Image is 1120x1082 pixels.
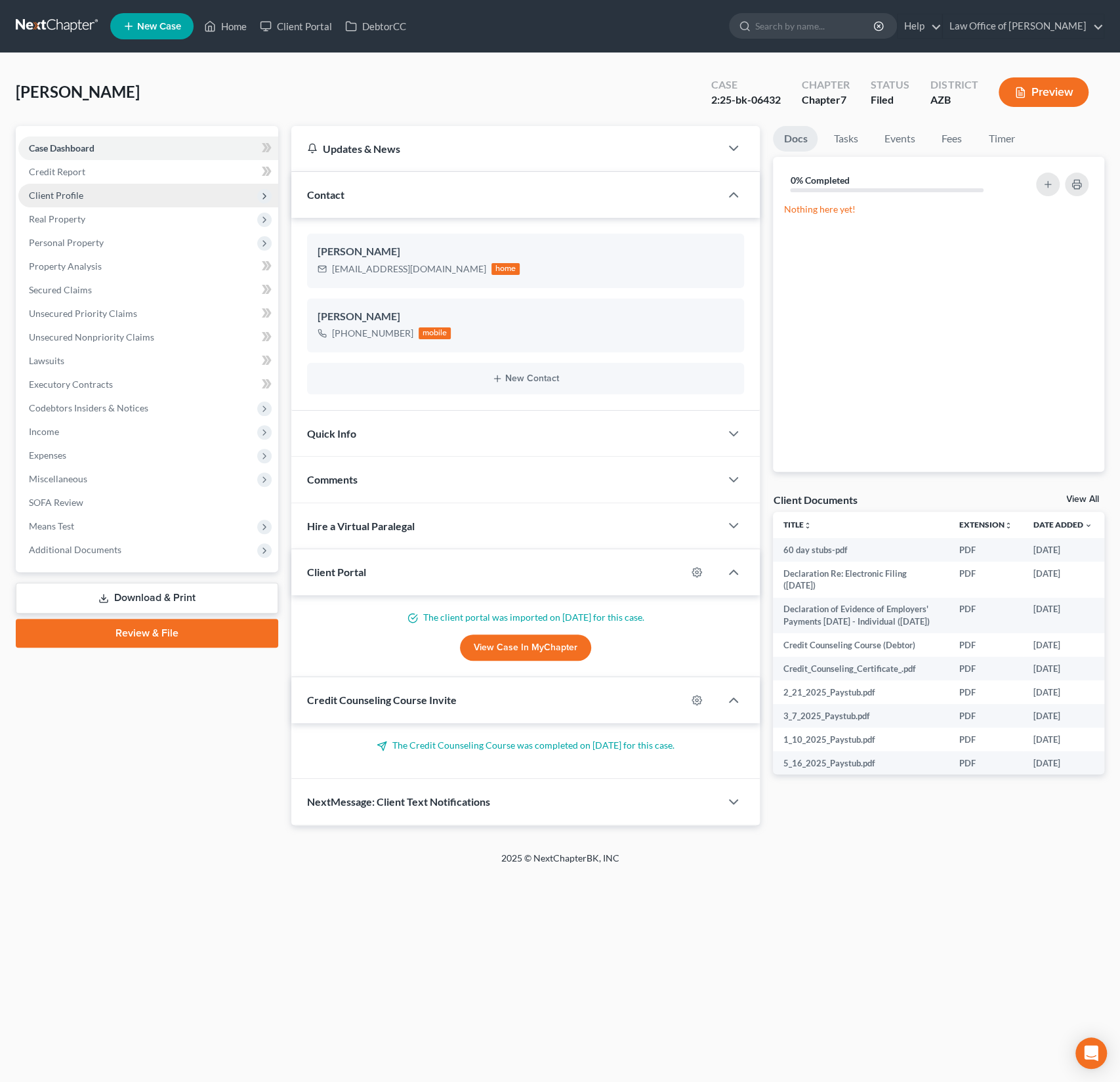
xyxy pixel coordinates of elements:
div: Open Intercom Messenger [1075,1037,1107,1069]
span: Personal Property [29,237,104,248]
span: Unsecured Nonpriority Claims [29,331,154,343]
a: Docs [773,126,818,152]
div: Updates & News [307,142,705,156]
a: Home [197,14,253,38]
a: Case Dashboard [18,136,278,160]
p: The client portal was imported on [DATE] for this case. [307,611,745,624]
a: Secured Claims [18,278,278,302]
a: Timer [978,126,1025,152]
td: 3_7_2025_Paystub.pdf [773,704,949,728]
td: PDF [949,598,1023,634]
span: Expenses [29,449,66,461]
a: Property Analysis [18,255,278,278]
a: Lawsuits [18,349,278,373]
div: mobile [419,327,451,339]
td: [DATE] [1023,704,1103,728]
td: [DATE] [1023,728,1103,751]
span: Contact [307,188,344,201]
a: Help [898,14,942,38]
input: Search by name... [755,14,875,38]
td: Declaration Re: Electronic Filing ([DATE]) [773,562,949,598]
span: Property Analysis [29,260,102,272]
span: Lawsuits [29,355,64,366]
a: Tasks [823,126,868,152]
a: Client Portal [253,14,339,38]
span: [PERSON_NAME] [16,82,140,101]
button: Preview [999,77,1089,107]
td: 1_10_2025_Paystub.pdf [773,728,949,751]
td: [DATE] [1023,538,1103,562]
span: Codebtors Insiders & Notices [29,402,148,413]
span: Secured Claims [29,284,92,295]
i: unfold_more [804,522,812,530]
td: [DATE] [1023,633,1103,657]
a: DebtorCC [339,14,413,38]
a: Credit Report [18,160,278,184]
div: [PHONE_NUMBER] [332,327,413,340]
div: District [930,77,978,93]
td: 60 day stubs-pdf [773,538,949,562]
a: Fees [930,126,972,152]
div: [PERSON_NAME] [318,244,734,260]
div: Case [711,77,781,93]
span: Miscellaneous [29,473,87,484]
i: unfold_more [1005,522,1012,530]
td: PDF [949,538,1023,562]
span: New Case [137,22,181,31]
td: Credit_Counseling_Certificate_.pdf [773,657,949,680]
a: Titleunfold_more [783,520,812,530]
td: 2_21_2025_Paystub.pdf [773,680,949,704]
a: View Case in MyChapter [460,635,591,661]
span: Executory Contracts [29,379,113,390]
a: Executory Contracts [18,373,278,396]
span: 7 [840,93,846,106]
div: [EMAIL_ADDRESS][DOMAIN_NAME] [332,262,486,276]
i: expand_more [1085,522,1092,530]
div: Chapter [802,77,850,93]
td: [DATE] [1023,751,1103,775]
p: The Credit Counseling Course was completed on [DATE] for this case. [307,739,745,752]
td: [DATE] [1023,598,1103,634]
td: PDF [949,728,1023,751]
div: 2:25-bk-06432 [711,93,781,108]
div: [PERSON_NAME] [318,309,734,325]
td: Credit Counseling Course (Debtor) [773,633,949,657]
p: Nothing here yet! [783,203,1094,216]
td: PDF [949,751,1023,775]
div: Client Documents [773,493,857,507]
span: Client Profile [29,190,83,201]
span: SOFA Review [29,497,83,508]
td: PDF [949,562,1023,598]
div: home [491,263,520,275]
div: 2025 © NextChapterBK, INC [186,852,934,875]
span: Unsecured Priority Claims [29,308,137,319]
span: Case Dashboard [29,142,94,154]
td: PDF [949,680,1023,704]
div: AZB [930,93,978,108]
span: Credit Report [29,166,85,177]
a: Extensionunfold_more [959,520,1012,530]
a: Unsecured Priority Claims [18,302,278,325]
div: Status [871,77,909,93]
span: Means Test [29,520,74,531]
span: NextMessage: Client Text Notifications [307,795,490,808]
td: PDF [949,704,1023,728]
a: Unsecured Nonpriority Claims [18,325,278,349]
span: Quick Info [307,427,356,440]
td: Declaration of Evidence of Employers' Payments [DATE] - Individual ([DATE]) [773,598,949,634]
span: Income [29,426,59,437]
strong: 0% Completed [790,175,849,186]
button: New Contact [318,373,734,384]
a: Law Office of [PERSON_NAME] [943,14,1104,38]
span: Hire a Virtual Paralegal [307,520,415,532]
td: PDF [949,657,1023,680]
a: View All [1066,495,1099,504]
a: Events [873,126,925,152]
div: Chapter [802,93,850,108]
td: [DATE] [1023,680,1103,704]
span: Client Portal [307,566,366,578]
span: Additional Documents [29,544,121,555]
a: Review & File [16,619,278,648]
div: Filed [871,93,909,108]
a: SOFA Review [18,491,278,514]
